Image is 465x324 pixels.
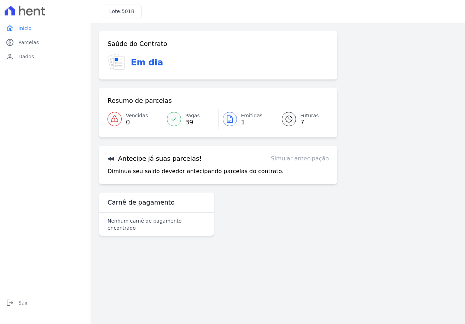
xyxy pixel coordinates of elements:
h3: Saúde do Contrato [107,40,167,48]
span: Início [18,25,31,32]
a: Emitidas 1 [219,109,274,129]
span: Pagas [185,112,200,119]
i: paid [6,38,14,47]
a: Pagas 39 [163,109,218,129]
p: Nenhum carnê de pagamento encontrado [107,217,205,231]
h3: Resumo de parcelas [107,96,172,105]
h3: Carnê de pagamento [107,198,175,207]
span: 501B [122,8,134,14]
span: Parcelas [18,39,39,46]
i: home [6,24,14,33]
span: 0 [126,119,148,125]
i: person [6,52,14,61]
a: homeInício [3,21,88,35]
a: paidParcelas [3,35,88,49]
span: 1 [241,119,263,125]
span: Emitidas [241,112,263,119]
h3: Antecipe já suas parcelas! [107,154,202,163]
span: 7 [300,119,319,125]
a: Vencidas 0 [107,109,163,129]
a: Futuras 7 [273,109,329,129]
i: logout [6,299,14,307]
span: 39 [185,119,200,125]
a: Simular antecipação [271,154,329,163]
span: Dados [18,53,34,60]
h3: Lote: [109,8,134,15]
p: Diminua seu saldo devedor antecipando parcelas do contrato. [107,167,284,176]
span: Sair [18,299,28,306]
a: personDados [3,49,88,64]
h3: Em dia [131,56,163,69]
span: Futuras [300,112,319,119]
a: logoutSair [3,296,88,310]
span: Vencidas [126,112,148,119]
